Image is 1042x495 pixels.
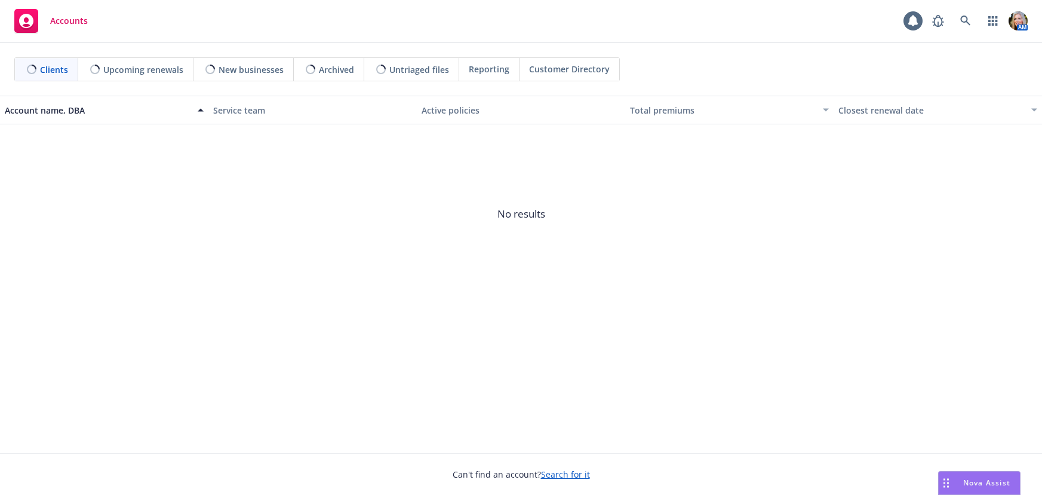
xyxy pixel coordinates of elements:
img: photo [1009,11,1028,30]
span: Accounts [50,16,88,26]
button: Service team [208,96,417,124]
div: Account name, DBA [5,104,190,117]
span: Can't find an account? [453,468,590,481]
span: Reporting [469,63,509,75]
span: Nova Assist [963,478,1010,488]
button: Active policies [417,96,625,124]
span: New businesses [219,63,284,76]
a: Search for it [541,469,590,480]
button: Total premiums [625,96,834,124]
div: Drag to move [939,472,954,494]
button: Closest renewal date [834,96,1042,124]
span: Untriaged files [389,63,449,76]
button: Nova Assist [938,471,1021,495]
div: Service team [213,104,412,117]
span: Clients [40,63,68,76]
span: Upcoming renewals [103,63,183,76]
div: Closest renewal date [838,104,1024,117]
a: Report a Bug [926,9,950,33]
a: Switch app [981,9,1005,33]
div: Total premiums [630,104,816,117]
span: Archived [319,63,354,76]
span: Customer Directory [529,63,610,75]
a: Search [954,9,978,33]
a: Accounts [10,4,93,38]
div: Active policies [422,104,620,117]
